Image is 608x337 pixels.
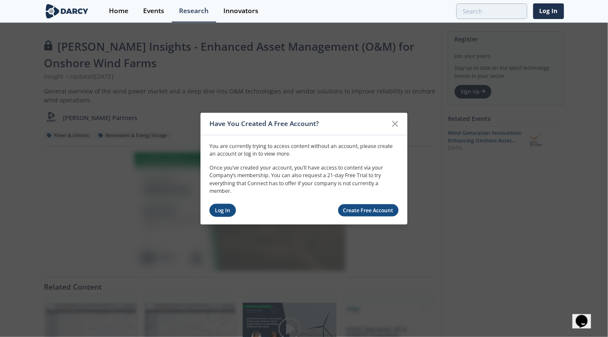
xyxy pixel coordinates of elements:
[44,4,90,19] img: logo-wide.svg
[456,3,527,19] input: Advanced Search
[179,8,209,14] div: Research
[209,204,236,217] a: Log In
[209,142,399,158] p: You are currently trying to access content without an account, please create an account or log in...
[143,8,164,14] div: Events
[209,164,399,195] p: Once you’ve created your account, you’ll have access to content via your Company’s membership. Yo...
[338,204,399,216] a: Create Free Account
[209,116,387,132] div: Have You Created A Free Account?
[533,3,564,19] a: Log In
[223,8,258,14] div: Innovators
[109,8,128,14] div: Home
[573,303,600,329] iframe: chat widget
